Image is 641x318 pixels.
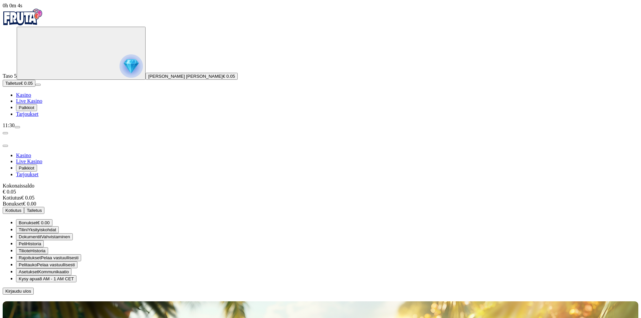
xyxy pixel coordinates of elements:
[19,105,34,110] span: Palkkiot
[148,74,223,79] span: [PERSON_NAME] [PERSON_NAME]
[24,207,44,214] button: Talletus
[41,234,70,239] span: Vahvistaminen
[3,207,24,214] button: Kotiutus
[16,268,71,275] button: info iconAsetuksetKommunikaatio
[19,234,41,239] span: Dokumentit
[28,227,56,232] span: Yksityiskohdat
[17,27,146,80] button: reward progress
[19,248,30,253] span: Tiliote
[16,233,73,240] button: doc iconDokumentitVahvistaminen
[37,262,75,267] span: Pelaa vastuullisesti
[19,276,39,281] span: Kysy apua
[19,166,34,171] span: Palkkiot
[3,152,638,178] nav: Main menu
[3,189,638,195] div: € 0.05
[16,247,48,254] button: credit-card iconTilioteHistoria
[16,254,81,261] button: limits iconRajoituksetPelaa vastuullisesti
[35,84,41,86] button: menu
[27,208,42,213] span: Talletus
[223,74,235,79] span: € 0.05
[3,9,638,117] nav: Primary
[3,92,638,117] nav: Main menu
[16,226,59,233] button: user iconTiliniYksityiskohdat
[19,255,41,260] span: Rajoitukset
[3,21,43,26] a: Fruta
[5,289,31,294] span: Kirjaudu ulos
[16,98,42,104] a: Live Kasino
[16,152,31,158] a: Kasino
[3,132,8,134] button: chevron-left icon
[5,81,20,86] span: Talletus
[3,145,8,147] button: close
[19,241,26,246] span: Peli
[5,208,21,213] span: Kotiutus
[3,73,17,79] span: Taso 5
[37,220,50,225] span: € 0.00
[3,288,34,295] button: Kirjaudu ulos
[3,122,15,128] span: 11:30
[3,183,638,195] div: Kokonaissaldo
[16,92,31,98] a: Kasino
[3,195,21,201] span: Kotiutus
[16,104,37,111] button: Palkkiot
[16,165,37,172] button: Palkkiot
[26,241,41,246] span: Historia
[3,9,43,25] img: Fruta
[19,227,28,232] span: Tilini
[30,248,45,253] span: Historia
[19,262,37,267] span: Pelitauko
[20,81,33,86] span: € 0.05
[16,261,77,268] button: clock iconPelitaukoPelaa vastuullisesti
[3,201,23,207] span: Bonukset
[120,54,143,78] img: reward progress
[16,172,38,177] a: Tarjoukset
[3,3,22,8] span: user session time
[3,195,638,201] div: € 0.05
[19,269,38,274] span: Asetukset
[16,111,38,117] a: Tarjoukset
[3,80,35,87] button: Talletusplus icon€ 0.05
[16,158,42,164] a: Live Kasino
[3,201,638,207] div: € 0.00
[15,126,20,128] button: menu
[19,220,37,225] span: Bonukset
[39,276,74,281] span: 8 AM - 1 AM CET
[16,275,76,282] button: chat iconKysy apua8 AM - 1 AM CET
[146,73,238,80] button: [PERSON_NAME] [PERSON_NAME]€ 0.05
[16,240,44,247] button: 777 iconPeliHistoria
[16,219,52,226] button: smiley iconBonukset€ 0.00
[41,255,78,260] span: Pelaa vastuullisesti
[38,269,69,274] span: Kommunikaatio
